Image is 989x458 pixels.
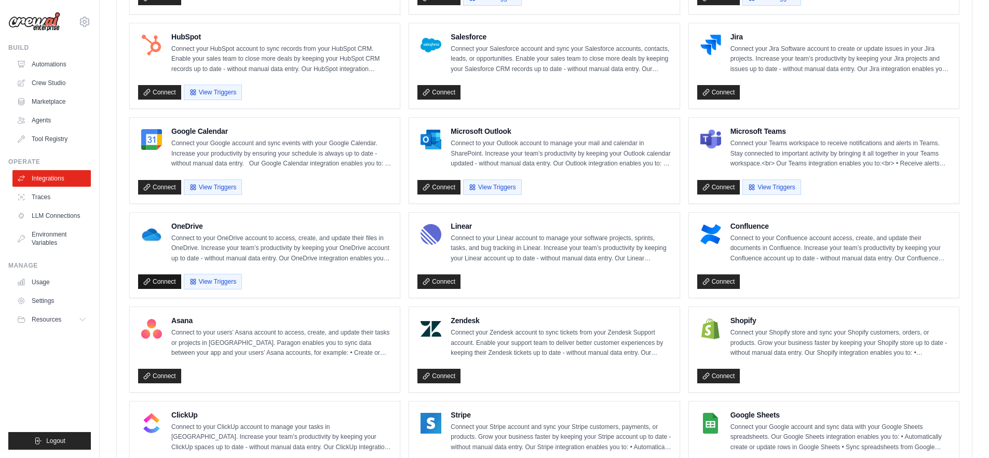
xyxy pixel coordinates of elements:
button: View Triggers [184,274,242,289]
img: Confluence Logo [700,224,721,245]
p: Connect your Google account and sync data with your Google Sheets spreadsheets. Our Google Sheets... [730,422,951,453]
h4: Microsoft Teams [730,126,951,136]
p: Connect to your Confluence account access, create, and update their documents in Confluence. Incr... [730,233,951,264]
img: Microsoft Outlook Logo [421,129,441,150]
a: Traces [12,189,91,205]
a: Connect [417,274,460,289]
p: Connect to your Outlook account to manage your mail and calendar in SharePoint. Increase your tea... [451,138,671,169]
img: Jira Logo [700,35,721,55]
a: Connect [138,369,181,383]
div: Build [8,44,91,52]
button: View Triggers [463,179,521,195]
p: Connect to your Linear account to manage your software projects, sprints, tasks, and bug tracking... [451,233,671,264]
h4: Shopify [730,315,951,326]
p: Connect your Zendesk account to sync tickets from your Zendesk Support account. Enable your suppo... [451,328,671,358]
a: Crew Studio [12,75,91,91]
a: LLM Connections [12,207,91,224]
img: Stripe Logo [421,413,441,434]
p: Connect your Shopify store and sync your Shopify customers, orders, or products. Grow your busine... [730,328,951,358]
a: Settings [12,293,91,309]
h4: ClickUp [171,410,391,420]
a: Connect [697,274,740,289]
p: Connect your Stripe account and sync your Stripe customers, payments, or products. Grow your busi... [451,422,671,453]
button: Resources [12,311,91,328]
img: Logo [8,12,60,32]
img: Google Sheets Logo [700,413,721,434]
a: Connect [138,85,181,100]
a: Agents [12,112,91,129]
img: Google Calendar Logo [141,129,162,150]
a: Connect [417,369,460,383]
a: Connect [138,180,181,195]
img: Shopify Logo [700,318,721,339]
p: Connect your HubSpot account to sync records from your HubSpot CRM. Enable your sales team to clo... [171,44,391,75]
h4: Confluence [730,221,951,231]
p: Connect to your OneDrive account to access, create, and update their files in OneDrive. Increase ... [171,233,391,264]
p: Connect to your users’ Asana account to access, create, and update their tasks or projects in [GE... [171,328,391,358]
h4: Microsoft Outlook [451,126,671,136]
h4: Asana [171,315,391,326]
h4: Jira [730,32,951,42]
button: View Triggers [184,85,242,100]
a: Environment Variables [12,226,91,251]
button: Logout [8,432,91,450]
img: Asana Logo [141,318,162,339]
h4: OneDrive [171,221,391,231]
a: Integrations [12,170,91,187]
a: Marketplace [12,93,91,110]
a: Connect [138,274,181,289]
div: Operate [8,158,91,166]
p: Connect your Teams workspace to receive notifications and alerts in Teams. Stay connected to impo... [730,138,951,169]
a: Connect [697,85,740,100]
a: Connect [417,180,460,195]
p: Connect your Jira Software account to create or update issues in your Jira projects. Increase you... [730,44,951,75]
h4: Google Sheets [730,410,951,420]
a: Automations [12,56,91,73]
h4: Google Calendar [171,126,391,136]
a: Usage [12,274,91,290]
div: Manage [8,261,91,270]
a: Connect [697,369,740,383]
h4: HubSpot [171,32,391,42]
img: Microsoft Teams Logo [700,129,721,150]
a: Connect [697,180,740,195]
h4: Zendesk [451,315,671,326]
p: Connect your Google account and sync events with your Google Calendar. Increase your productivity... [171,138,391,169]
span: Resources [32,315,61,324]
a: Tool Registry [12,131,91,147]
img: HubSpot Logo [141,35,162,55]
p: Connect your Salesforce account and sync your Salesforce accounts, contacts, leads, or opportunit... [451,44,671,75]
img: ClickUp Logo [141,413,162,434]
button: View Triggers [184,179,242,195]
img: Salesforce Logo [421,35,441,55]
span: Logout [46,437,65,445]
img: OneDrive Logo [141,224,162,245]
p: Connect to your ClickUp account to manage your tasks in [GEOGRAPHIC_DATA]. Increase your team’s p... [171,422,391,453]
h4: Linear [451,221,671,231]
button: View Triggers [742,179,801,195]
h4: Salesforce [451,32,671,42]
h4: Stripe [451,410,671,420]
img: Linear Logo [421,224,441,245]
img: Zendesk Logo [421,318,441,339]
a: Connect [417,85,460,100]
